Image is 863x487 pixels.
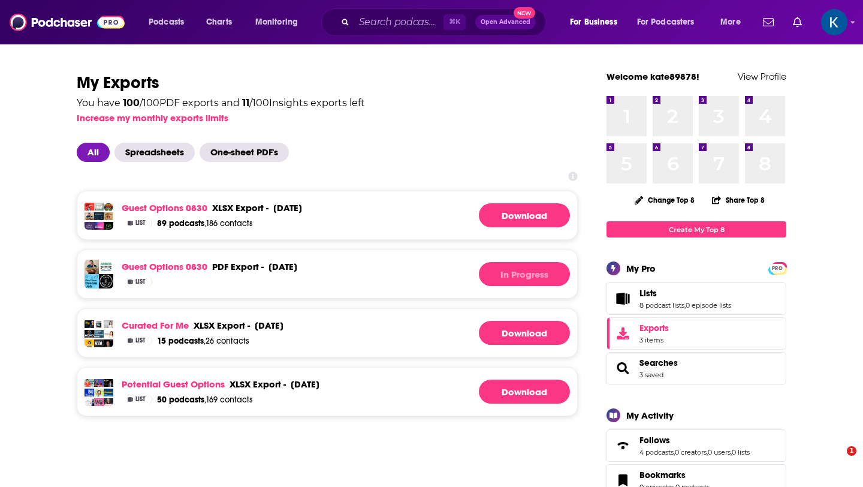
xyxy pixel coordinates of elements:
[443,14,466,30] span: ⌘ K
[626,263,656,274] div: My Pro
[230,378,286,390] div: export -
[268,261,297,272] div: [DATE]
[94,320,104,330] img: Attention Talk Radio
[94,389,104,398] img: Reinvention Room with Allison Hare
[720,14,741,31] span: More
[627,193,702,208] button: Change Top 8
[481,19,530,25] span: Open Advanced
[731,448,732,456] span: ,
[626,410,674,421] div: My Activity
[94,222,104,232] img: Beyond UX Design
[606,317,786,350] a: Exports
[85,222,94,232] img: The Citrix Session
[94,398,104,408] img: Badass Women at Any Age
[122,261,207,272] a: guest options 0830
[104,389,113,398] img: The Current
[94,339,104,349] img: Leaders of B2B Podcast - Interviews on Business Leadership, B2B Sales, B2B Marketing and Revenue ...
[639,435,750,446] a: Follows
[273,202,302,214] div: [DATE]
[738,71,786,82] a: View Profile
[732,448,750,456] a: 0 lists
[212,202,268,214] div: export -
[135,220,146,226] span: List
[637,14,695,31] span: For Podcasters
[85,330,94,339] img: ADHD reWired
[85,398,94,408] img: Life, Mastered with Molly Claire
[149,14,184,31] span: Podcasts
[712,13,756,32] button: open menu
[821,9,847,35] button: Show profile menu
[479,321,570,345] a: Generating File
[104,320,113,330] img: You Belong in the C-Suite
[157,336,249,346] a: 15 podcasts,26 contacts
[194,320,250,331] div: export -
[639,288,657,299] span: Lists
[200,143,294,162] button: One-sheet PDF's
[611,437,635,454] a: Follows
[639,470,686,480] span: Bookmarks
[639,357,678,368] span: Searches
[140,13,200,32] button: open menu
[639,470,710,480] a: Bookmarks
[611,290,635,307] a: Lists
[479,380,570,404] a: Generating File
[212,202,233,214] span: xlsx
[94,379,104,389] img: The Impulsive Thinker
[629,13,712,32] button: open menu
[104,212,113,222] img: Project Management Happy Hour
[708,448,731,456] a: 0 users
[475,15,536,29] button: Open AdvancedNew
[104,330,113,339] img: The Business of Thinking Big
[122,320,189,331] a: Curated for me
[479,203,570,227] a: Download
[10,11,125,34] img: Podchaser - Follow, Share and Rate Podcasts
[611,325,635,342] span: Exports
[77,112,228,124] button: Increase my monthly exports limits
[514,7,535,19] span: New
[686,301,731,309] a: 0 episode lists
[122,202,207,214] a: guest options 0830
[479,262,570,286] button: In Progress
[157,218,253,229] a: 89 podcasts,186 contacts
[206,14,232,31] span: Charts
[821,9,847,35] span: Logged in as kate89878
[157,395,253,405] a: 50 podcasts,169 contacts
[255,14,298,31] span: Monitoring
[94,212,104,222] img: Artificiality: Being with AI
[770,264,784,273] span: PRO
[94,203,104,212] img: The User Research Strategist: UXR | Impact | Career
[104,339,113,349] img: The World Class Leaders Show: Master High-Stakes Leadership: Learn from Top CEOs and World-Renown...
[354,13,443,32] input: Search podcasts, credits, & more...
[212,261,228,272] span: PDF
[85,389,94,398] img: Women at Work
[639,435,670,446] span: Follows
[85,339,94,349] img: ADHD for Smart Ass Women with Tracy Otsuka
[85,379,94,389] img: Bossed Up
[562,13,632,32] button: open menu
[788,12,807,32] a: Show notifications dropdown
[711,188,765,212] button: Share Top 8
[611,360,635,377] a: Searches
[639,288,731,299] a: Lists
[77,72,578,94] h1: My Exports
[230,378,251,390] span: xlsx
[291,378,319,390] div: [DATE]
[247,13,313,32] button: open menu
[85,274,99,288] img: Find Your Dream Job: Insider Tips for Finding Work, Advancing your Career, and Loving Your Job
[821,9,847,35] img: User Profile
[94,330,104,339] img: Strategy and Leadership Podcast
[104,398,113,408] img: Speaking Your Brand: Public Speaking Tips and Strategies
[606,429,786,462] span: Follows
[198,13,239,32] a: Charts
[85,320,94,330] img: The Inner Chief
[104,379,113,389] img: The Guiding Voice
[675,448,707,456] a: 0 creators
[255,320,283,331] div: [DATE]
[684,301,686,309] span: ,
[135,396,146,402] span: List
[104,203,113,212] img: Design Thinking Games
[606,71,699,82] a: Welcome kate89878!
[200,143,289,162] span: One-sheet PDF's
[85,203,94,212] img: It Gets Late Early: Ageism in the Workplace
